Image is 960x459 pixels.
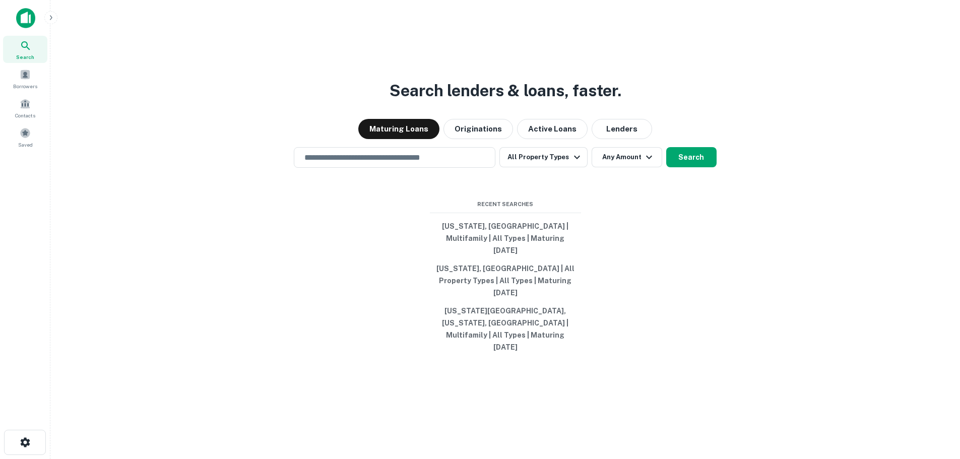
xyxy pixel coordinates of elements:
[358,119,439,139] button: Maturing Loans
[3,36,47,63] a: Search
[666,147,717,167] button: Search
[3,65,47,92] a: Borrowers
[3,123,47,151] a: Saved
[3,94,47,121] a: Contacts
[430,217,581,259] button: [US_STATE], [GEOGRAPHIC_DATA] | Multifamily | All Types | Maturing [DATE]
[13,82,37,90] span: Borrowers
[910,378,960,427] iframe: Chat Widget
[18,141,33,149] span: Saved
[430,259,581,302] button: [US_STATE], [GEOGRAPHIC_DATA] | All Property Types | All Types | Maturing [DATE]
[430,200,581,209] span: Recent Searches
[15,111,35,119] span: Contacts
[499,147,587,167] button: All Property Types
[16,8,35,28] img: capitalize-icon.png
[16,53,34,61] span: Search
[517,119,588,139] button: Active Loans
[443,119,513,139] button: Originations
[592,147,662,167] button: Any Amount
[592,119,652,139] button: Lenders
[910,378,960,427] div: Tiện ích trò chuyện
[430,302,581,356] button: [US_STATE][GEOGRAPHIC_DATA], [US_STATE], [GEOGRAPHIC_DATA] | Multifamily | All Types | Maturing [...
[390,79,621,103] h3: Search lenders & loans, faster.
